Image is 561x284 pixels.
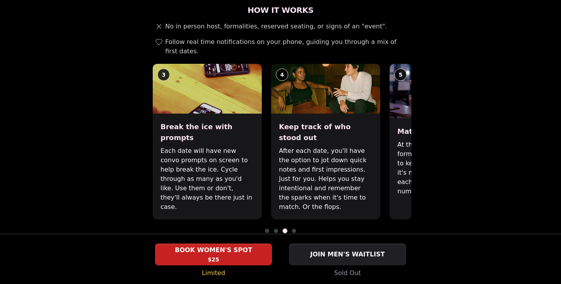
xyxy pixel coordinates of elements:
span: JOIN MEN'S WAITLIST [309,250,386,259]
img: Break the ice with prompts [153,64,262,114]
h3: Keep track of who stood out [279,121,372,143]
span: Limited [202,268,225,278]
span: $25 [208,256,219,263]
span: Follow real time notifications on your phone, guiding you through a mix of first dates. [165,37,408,56]
p: At the end, you'll get a match form to choose who you'd like to keep connecting with. If it's mut... [397,140,491,196]
div: 5 [394,68,407,81]
span: BOOK WOMEN'S SPOT [173,245,254,255]
h2: How It Works [150,5,411,16]
h3: Match after, not during [397,126,491,137]
div: 4 [276,68,288,81]
div: 3 [157,68,170,81]
img: Keep track of who stood out [271,64,380,114]
span: Sold Out [334,268,361,278]
h3: Break the ice with prompts [161,121,254,143]
button: JOIN MEN'S WAITLIST - Sold Out [289,244,406,265]
button: BOOK WOMEN'S SPOT - Limited [155,244,272,265]
span: No in person host, formalities, reserved seating, or signs of an "event". [165,22,387,31]
p: Each date will have new convo prompts on screen to help break the ice. Cycle through as many as y... [161,146,254,212]
img: Match after, not during [390,64,499,118]
p: After each date, you'll have the option to jot down quick notes and first impressions. Just for y... [279,146,372,212]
